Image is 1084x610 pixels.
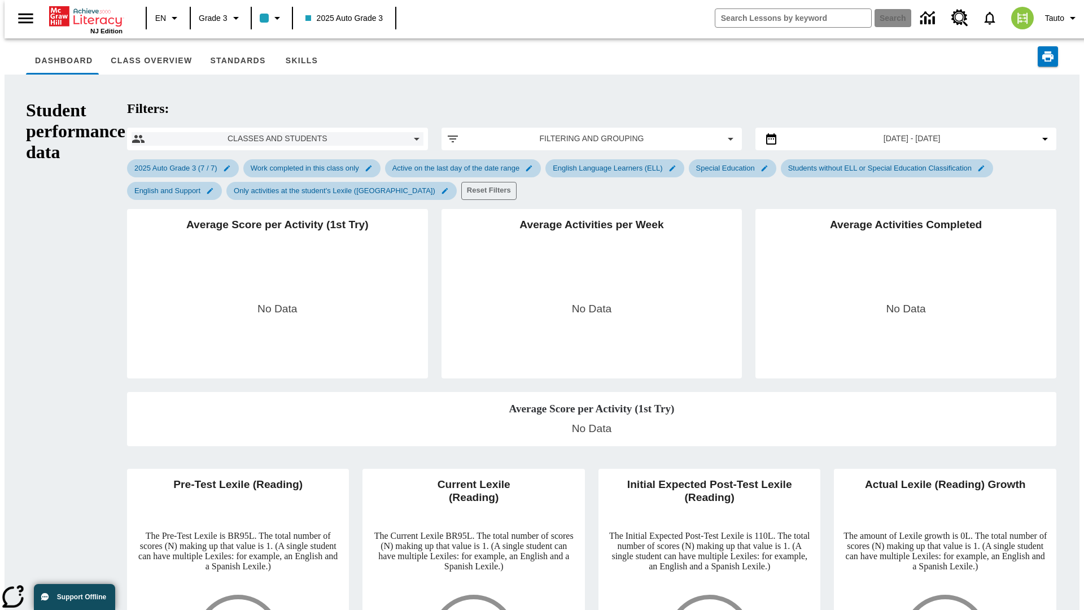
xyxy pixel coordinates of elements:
span: Work completed in this class only [244,164,366,172]
p: No Data [886,301,925,317]
button: Language: EN, Select a language [150,8,186,28]
div: Edit Work completed in this class only filter selected submenu item [243,159,381,177]
a: Resource Center, Will open in new tab [945,3,975,33]
span: 2025 Auto Grade 3 [305,12,383,24]
span: Active on the last day of the date range [386,164,526,172]
span: Classes and Students [154,133,401,145]
svg: Collapse Date Range Filter [1038,132,1052,146]
button: Class Overview [102,47,201,75]
p: The Pre-Test Lexile is BR95L. The total number of scores (N) making up that value is 1. (A single... [136,531,340,572]
button: Print [1038,46,1058,67]
button: Skills [274,47,329,75]
button: Class color is light blue. Change class color [255,8,289,28]
button: Select classes and students menu item [132,132,423,146]
button: Select the date range menu item [760,132,1052,146]
h2: Current Lexile (Reading) [371,478,576,513]
span: NJ Edition [90,28,123,34]
span: Filtering and Grouping [469,133,715,145]
button: Apply filters menu item [446,132,738,146]
div: Edit 2025 Auto Grade 3 (7 / 7) filter selected submenu item [127,159,239,177]
p: The Current Lexile BR95L. The total number of scores (N) making up that value is 1. (A single stu... [371,531,576,572]
h2: Filters: [127,101,1056,116]
h2: Average Activities Completed [764,218,1047,301]
p: The Initial Expected Post-Test Lexile is 110L. The total number of scores (N) making up that valu... [607,531,812,572]
span: EN [155,12,166,24]
span: 2025 Auto Grade 3 (7 / 7) [128,164,224,172]
span: Only activities at the student's Lexile ([GEOGRAPHIC_DATA]) [227,186,442,195]
span: Students without ELL or Special Education Classification [781,164,978,172]
div: Edit English Language Learners (ELL) filter selected submenu item [545,159,684,177]
input: search field [715,9,871,27]
div: Edit Active on the last day of the date range filter selected submenu item [385,159,541,177]
button: Select a new avatar [1004,3,1041,33]
span: English Language Learners (ELL) [546,164,669,172]
h2: Pre-Test Lexile (Reading) [136,478,340,507]
div: Edit Special Education filter selected submenu item [689,159,776,177]
img: avatar image [1011,7,1034,29]
button: Open side menu [9,2,42,35]
a: Data Center [913,3,945,34]
h2: Average Score per Activity (1st Try) [136,401,1047,417]
span: English and Support [128,186,207,195]
span: Grade 3 [199,12,228,24]
a: Notifications [975,3,1004,33]
span: Support Offline [57,593,106,601]
h2: Initial Expected Post-Test Lexile (Reading) [607,478,812,513]
div: Home [49,4,123,34]
span: Special Education [689,164,762,172]
button: Grade: Grade 3, Select a grade [194,8,247,28]
button: Standards [201,47,274,75]
p: The amount of Lexile growth is 0L. The total number of scores (N) making up that value is 1. (A s... [843,531,1047,572]
div: Edit Students without ELL or Special Education Classification filter selected submenu item [781,159,993,177]
h2: Average Activities per Week [451,218,733,301]
button: Dashboard [26,47,102,75]
button: Profile/Settings [1041,8,1084,28]
span: Tauto [1045,12,1064,24]
div: Edit English and Support filter selected submenu item [127,182,222,200]
p: No Data [257,301,297,317]
p: No Data [572,421,611,437]
button: Support Offline [34,584,115,610]
p: No Data [572,301,611,317]
div: Edit Only activities at the student's Lexile (Reading) filter selected submenu item [226,182,457,200]
h2: Actual Lexile (Reading) Growth [843,478,1047,507]
h2: Average Score per Activity (1st Try) [136,218,419,301]
span: [DATE] - [DATE] [884,133,941,145]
